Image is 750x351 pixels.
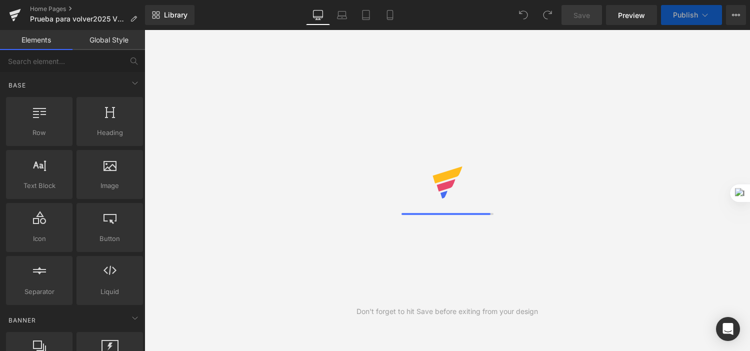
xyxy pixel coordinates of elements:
a: Laptop [330,5,354,25]
span: Button [79,233,140,244]
span: Text Block [9,180,69,191]
a: Mobile [378,5,402,25]
div: Don't forget to hit Save before exiting from your design [356,306,538,317]
a: Global Style [72,30,145,50]
a: Home Pages [30,5,145,13]
span: Row [9,127,69,138]
span: Preview [618,10,645,20]
span: Icon [9,233,69,244]
span: Separator [9,286,69,297]
span: Heading [79,127,140,138]
span: Liquid [79,286,140,297]
span: Base [7,80,27,90]
button: Undo [513,5,533,25]
a: New Library [145,5,194,25]
button: Publish [661,5,722,25]
span: Publish [673,11,698,19]
a: Desktop [306,5,330,25]
div: Open Intercom Messenger [716,317,740,341]
span: Banner [7,315,37,325]
a: Tablet [354,5,378,25]
span: Library [164,10,187,19]
span: Image [79,180,140,191]
a: Preview [606,5,657,25]
span: Prueba para volver2025 VERSION ACTUALIZADA [30,15,126,23]
span: Save [573,10,590,20]
button: More [726,5,746,25]
button: Redo [537,5,557,25]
